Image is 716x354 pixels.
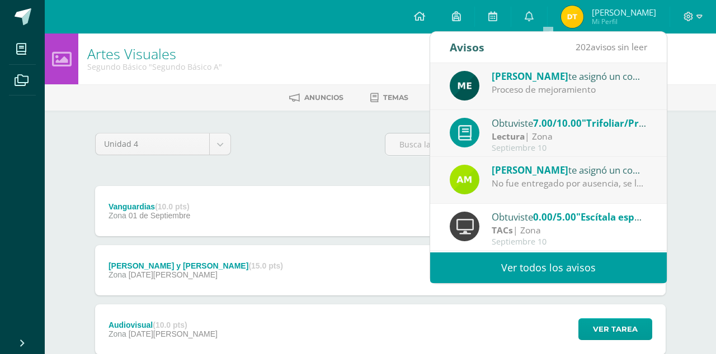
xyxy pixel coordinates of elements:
strong: TACs [492,224,513,236]
span: Unidad 4 [104,133,201,155]
a: Anuncios [289,89,343,107]
div: Septiembre 10 [492,237,647,247]
span: [PERSON_NAME] [592,7,656,18]
strong: (15.0 pts) [248,261,282,270]
span: 01 de Septiembre [129,211,191,220]
strong: (10.0 pts) [155,202,189,211]
img: 0107cd85b6d3313ad2709bfafd6be1e2.png [561,6,583,28]
span: [PERSON_NAME] [492,164,568,176]
span: Zona [109,329,126,338]
a: Unidad 4 [96,133,230,155]
div: | Zona [492,130,647,143]
span: Anuncios [304,93,343,102]
div: Proceso de mejoramiento [492,83,647,96]
span: [PERSON_NAME] [492,70,568,83]
span: Zona [109,211,126,220]
span: Temas [383,93,408,102]
div: Segundo Básico 'Segundo Básico A' [87,61,222,72]
span: 7.00/10.00 [533,117,582,130]
div: Vanguardias [109,202,190,211]
div: No fue entregado por ausencia, se le indico que debía realizarlo para ponerse al día. [492,177,647,190]
span: Zona [109,270,126,279]
div: te asignó un comentario en 'Trifoliar/Prisma Págs. 144 y 145' para 'Lectura' [492,69,647,83]
strong: Lectura [492,130,525,142]
h1: Artes Visuales [87,46,222,61]
div: [PERSON_NAME] y [PERSON_NAME] [109,261,283,270]
span: [DATE][PERSON_NAME] [129,270,218,279]
a: Artes Visuales [87,44,176,63]
span: Mi Perfil [592,17,656,26]
div: Obtuviste en [492,209,647,224]
span: "Escítala espartana" [576,211,670,223]
button: Ver tarea [578,318,652,340]
img: e5319dee200a4f57f0a5ff00aaca67bb.png [450,71,479,101]
a: Ver todos los avisos [430,252,667,283]
a: Temas [370,89,408,107]
span: [DATE][PERSON_NAME] [129,329,218,338]
div: Audiovisual [109,320,218,329]
span: Ver tarea [593,319,638,339]
div: Obtuviste en [492,116,647,130]
div: te asignó un comentario en 'Escítala espartana' para 'TACs' [492,162,647,177]
input: Busca la actividad aquí... [385,133,665,155]
span: 202 [576,41,591,53]
span: 0.00/5.00 [533,211,576,223]
div: | Zona [492,224,647,237]
strong: (10.0 pts) [153,320,187,329]
div: Septiembre 10 [492,143,647,153]
span: avisos sin leer [576,41,647,53]
img: fb2ca82e8de93e60a5b7f1e46d7c79f5.png [450,165,479,194]
div: Avisos [450,32,484,63]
